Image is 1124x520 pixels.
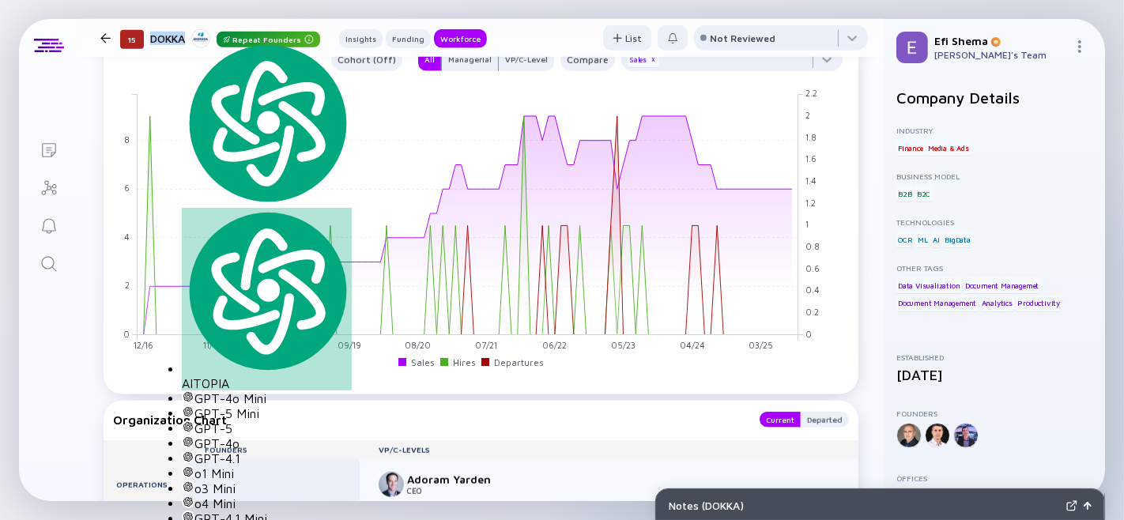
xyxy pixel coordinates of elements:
div: Industry [896,126,1092,135]
div: o3 Mini [182,480,352,496]
button: Insights [339,29,383,48]
div: o1 Mini [182,465,352,480]
img: gpt-black.svg [182,496,194,508]
div: Document Managemet [964,277,1040,293]
div: Offices [896,473,1092,483]
button: Funding [386,29,431,48]
div: [PERSON_NAME]'s Team [934,49,1067,61]
div: Operations [104,459,186,510]
tspan: 0 [124,329,130,339]
div: Document Management [896,296,978,311]
div: VP/C-Level [499,51,554,67]
div: DOKKA [150,28,320,48]
img: Open Notes [1084,502,1092,510]
div: GPT-5 [182,420,352,435]
button: Departed [801,412,849,428]
div: ML [916,232,930,247]
img: gpt-black.svg [182,390,194,403]
img: Menu [1073,40,1086,53]
button: Compare [560,48,615,71]
div: Compare [560,51,615,69]
tspan: 07/21 [475,340,497,350]
tspan: 8 [125,134,130,145]
a: Reminders [19,205,78,243]
img: gpt-black.svg [182,405,194,418]
div: AI [931,232,941,247]
div: Founders [896,409,1092,418]
tspan: 04/24 [680,340,705,350]
tspan: 08/20 [405,340,431,350]
div: Cohort (Off) [331,51,402,69]
div: Other Tags [896,263,1092,273]
div: Notes ( DOKKA ) [669,499,1060,512]
div: VP/C-Levels [360,445,858,454]
img: gpt-black.svg [182,480,194,493]
tspan: 03/25 [749,340,773,350]
img: Efi Profile Picture [896,32,928,63]
div: Business Model [896,171,1092,181]
div: Adoram Yarden [407,473,511,486]
tspan: 0.8 [805,241,820,251]
tspan: 1.8 [805,132,817,142]
div: o4 Mini [182,496,352,511]
div: Productivity [1016,296,1062,311]
tspan: 05/23 [611,340,636,350]
button: List [603,25,651,51]
div: All [418,51,441,67]
tspan: 2.2 [805,88,817,98]
tspan: 1.2 [805,198,816,208]
img: gpt-black.svg [182,450,194,463]
div: Repeat Founders [217,32,320,47]
div: GPT-4o Mini [182,390,352,405]
button: Workforce [434,29,487,48]
tspan: 1.4 [805,175,817,186]
tspan: 0.2 [805,307,819,317]
img: gpt-black.svg [182,465,194,478]
button: All [418,48,441,71]
tspan: 2 [126,280,130,290]
div: B2B [896,186,913,202]
tspan: 12/16 [134,340,153,350]
div: GPT-5 Mini [182,405,352,420]
div: CEO [407,486,511,496]
div: Managerial [442,51,498,67]
div: GPT-4.1 [182,450,352,465]
a: Lists [19,130,78,168]
div: Organization Chart [113,412,744,428]
div: Funding [386,31,431,47]
h2: Company Details [896,89,1092,107]
div: List [603,26,651,51]
div: Technologies [896,217,1092,227]
a: Search [19,243,78,281]
button: Managerial [441,48,499,71]
button: Cohort (Off) [331,48,402,71]
div: Finance [896,140,925,156]
img: logo.svg [182,40,352,205]
div: Media & Ads [926,140,971,156]
img: gpt-black.svg [182,435,194,448]
div: x [648,55,658,65]
img: Expand Notes [1066,500,1077,511]
tspan: 06/22 [543,340,568,350]
img: logo.svg [182,208,352,373]
div: AITOPIA [182,208,352,390]
tspan: 1 [805,219,809,229]
div: Established [896,352,1092,362]
img: gpt-black.svg [182,420,194,433]
tspan: 2 [805,110,810,120]
div: Data Visualization [896,277,961,293]
div: Sales [628,51,659,67]
button: Current [760,412,801,428]
tspan: 0 [805,329,812,339]
button: VP/C-Level [499,48,554,71]
div: GPT-4o [182,435,352,450]
div: BigData [943,232,972,247]
a: Investor Map [19,168,78,205]
div: Analytics [980,296,1014,311]
div: 15 [120,30,144,49]
img: Adoram Yarden picture [379,472,404,497]
tspan: 0.4 [805,285,820,296]
div: B2C [915,186,932,202]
